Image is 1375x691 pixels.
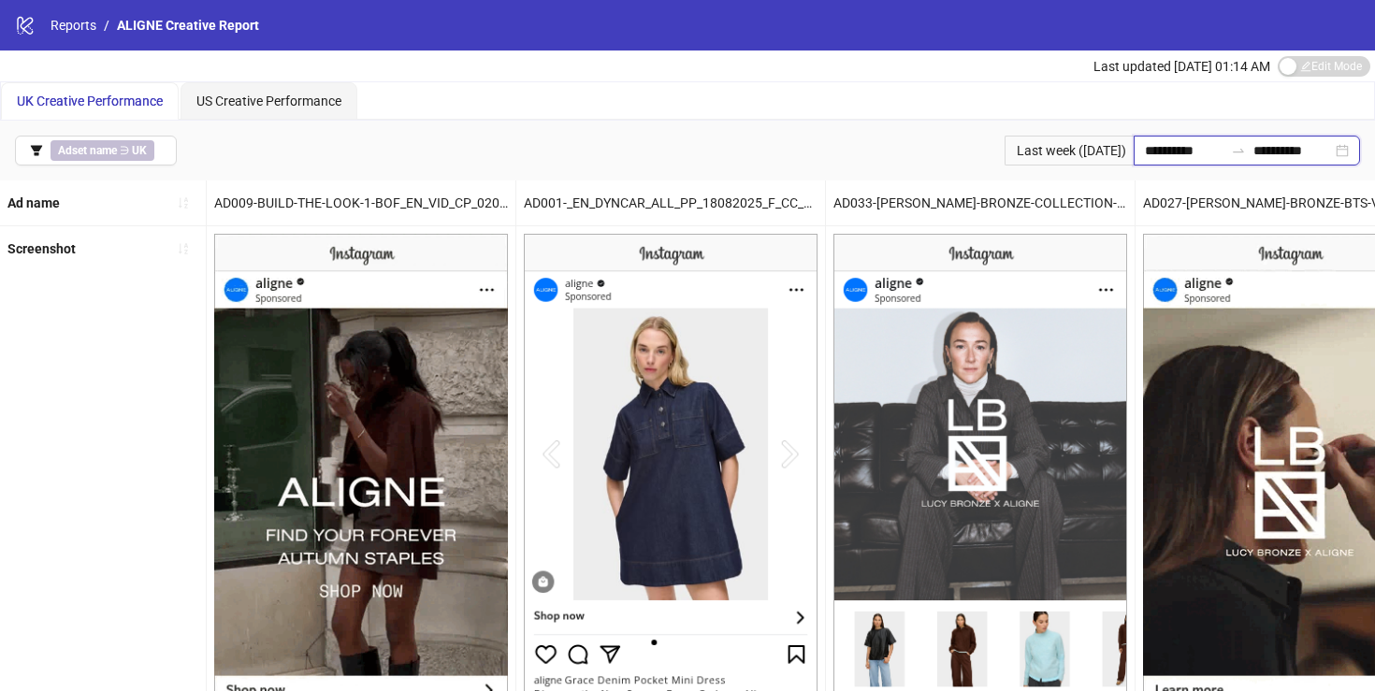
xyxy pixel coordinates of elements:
[516,180,825,225] div: AD001-_EN_DYNCAR_ALL_PP_18082025_F_CC_SC15_None_DPA
[207,180,515,225] div: AD009-BUILD-THE-LOOK-1-BOF_EN_VID_CP_02092025_F_NSE_SC16_USP11_
[177,242,190,255] span: sort-ascending
[1231,143,1246,158] span: to
[7,195,60,210] b: Ad name
[1005,136,1134,166] div: Last week ([DATE])
[7,241,76,256] b: Screenshot
[196,94,341,108] span: US Creative Performance
[177,196,190,209] span: sort-ascending
[47,15,100,36] a: Reports
[17,94,163,108] span: UK Creative Performance
[30,144,43,157] span: filter
[826,180,1135,225] div: AD033-[PERSON_NAME]-BRONZE-COLLECTION-STATIC_EN_IMG_CP_12092025_F_CC_SC1_USP8_
[1093,59,1270,74] span: Last updated [DATE] 01:14 AM
[58,144,117,157] b: Adset name
[15,136,177,166] button: Adset name ∋ UK
[117,18,259,33] span: ALIGNE Creative Report
[1231,143,1246,158] span: swap-right
[132,144,147,157] b: UK
[51,140,154,161] span: ∋
[104,15,109,36] li: /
